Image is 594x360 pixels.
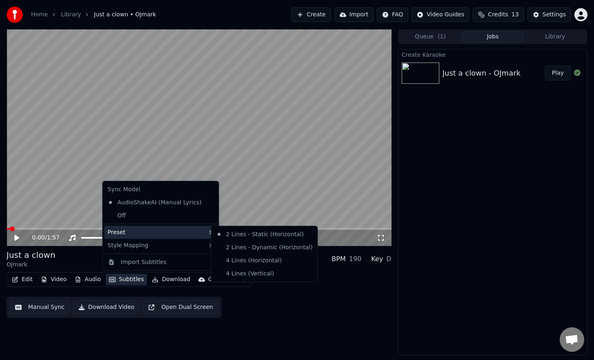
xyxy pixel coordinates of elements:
[7,249,56,261] div: Just a clown
[377,7,408,22] button: FAQ
[488,11,508,19] span: Credits
[9,274,36,285] button: Edit
[291,7,331,22] button: Create
[560,327,584,352] div: Open chat
[386,254,391,264] div: D
[32,234,52,242] div: /
[105,209,217,222] div: Off
[412,7,469,22] button: Video Guides
[524,31,586,43] button: Library
[398,49,587,59] div: Create Karaoke
[213,267,316,280] div: 4 Lines (Vertical)
[61,11,81,19] a: Library
[461,31,524,43] button: Jobs
[349,254,362,264] div: 190
[121,258,167,266] div: Import Subtitles
[334,7,374,22] button: Import
[512,11,519,19] span: 13
[371,254,383,264] div: Key
[149,274,194,285] button: Download
[38,274,70,285] button: Video
[32,234,45,242] span: 0:00
[105,239,217,252] div: Style Mapping
[73,300,140,315] button: Download Video
[545,66,571,80] button: Play
[47,234,60,242] span: 1:57
[527,7,571,22] button: Settings
[10,300,70,315] button: Manual Sync
[438,33,446,41] span: ( 1 )
[105,226,217,239] div: Preset
[105,196,205,209] div: AudioShakeAI (Manual Lyrics)
[208,275,246,284] div: Cloud Library
[106,274,147,285] button: Subtitles
[71,274,104,285] button: Audio
[94,11,156,19] span: Just a clown • OJmark
[473,7,524,22] button: Credits13
[213,241,316,254] div: 2 Lines - Dynamic (Horizontal)
[143,300,218,315] button: Open Dual Screen
[399,31,462,43] button: Queue
[7,261,56,269] div: OJmark
[213,228,316,241] div: 2 Lines - Static (Horizontal)
[543,11,566,19] div: Settings
[105,183,217,196] div: Sync Model
[7,7,23,23] img: youka
[31,11,48,19] a: Home
[331,254,345,264] div: BPM
[443,67,521,79] div: Just a clown - OJmark
[213,254,316,267] div: 4 Lines (Horizontal)
[31,11,156,19] nav: breadcrumb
